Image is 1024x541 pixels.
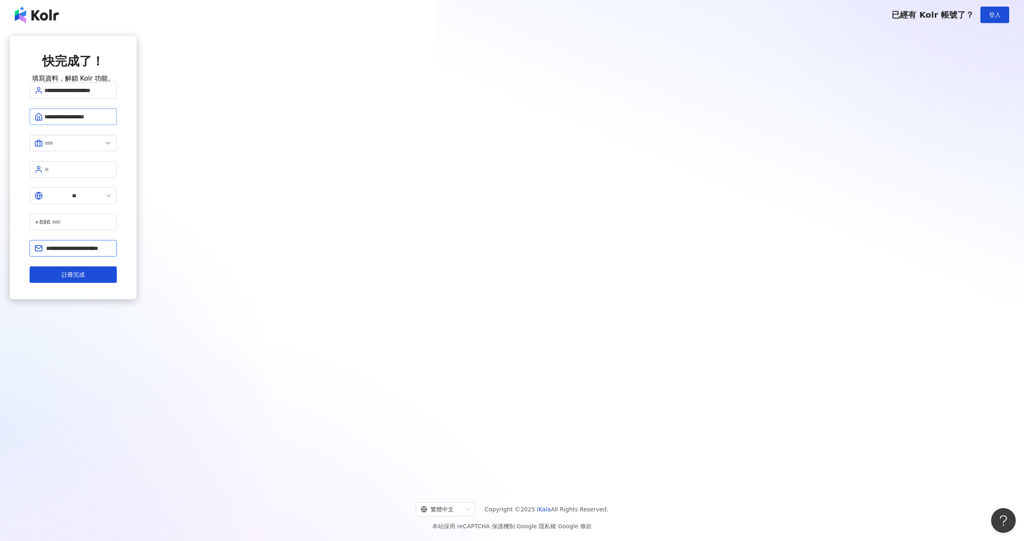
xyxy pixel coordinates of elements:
[892,10,974,20] span: 已經有 Kolr 帳號了？
[32,74,115,82] span: 填寫資料，解鎖 Kolr 功能。
[537,506,551,513] a: iKala
[62,271,85,278] span: 註冊完成
[556,523,558,529] span: |
[991,508,1016,533] iframe: Help Scout Beacon - Open
[30,266,117,283] button: 註冊完成
[989,12,1001,18] span: 登入
[485,504,609,514] span: Copyright © 2025 All Rights Reserved.
[558,523,592,529] a: Google 條款
[42,54,104,68] span: 快完成了！
[15,7,59,23] img: logo
[35,217,50,227] span: +886
[515,523,517,529] span: |
[980,7,1009,23] button: 登入
[421,503,463,516] div: 繁體中文
[432,521,591,531] span: 本站採用 reCAPTCHA 保護機制
[517,523,556,529] a: Google 隱私權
